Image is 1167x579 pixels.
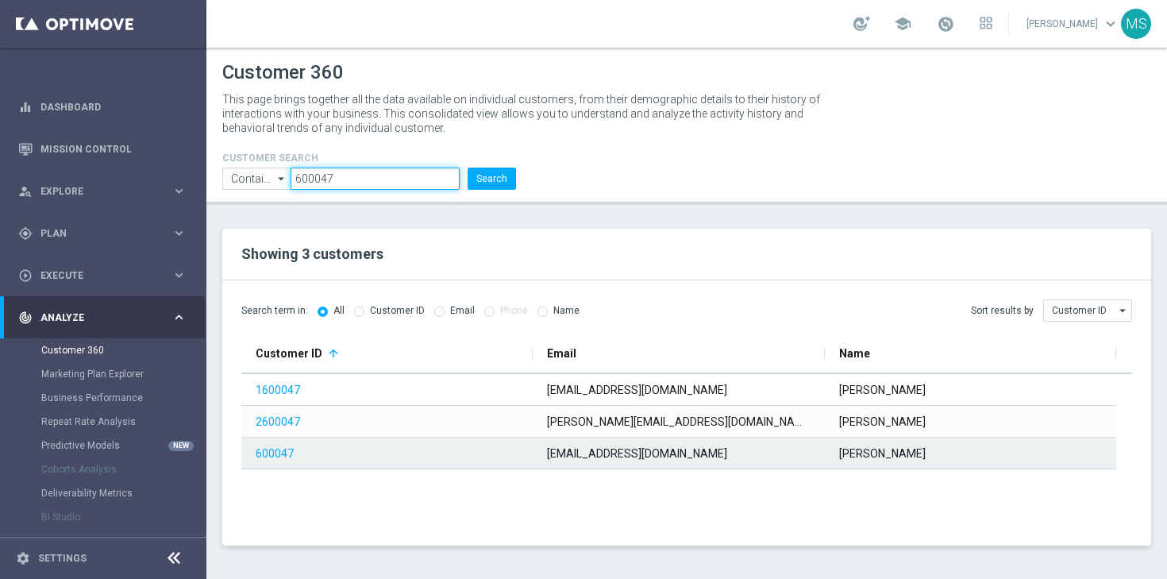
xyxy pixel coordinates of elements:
span: Analyze [40,313,171,322]
i: arrow_drop_down [1115,300,1131,321]
div: Plan [18,226,171,241]
div: Analyze [18,311,171,325]
span: Sort results by [971,304,1034,318]
button: Search [468,168,516,190]
div: Explore [18,184,171,199]
button: equalizer Dashboard [17,101,187,114]
label: All [333,305,345,317]
h1: Customer 360 [222,61,1151,84]
button: track_changes Analyze keyboard_arrow_right [17,311,187,324]
a: Marketing Plan Explorer [41,368,165,380]
span: keyboard_arrow_down [1102,15,1119,33]
input: Contains [222,168,291,190]
i: settings [16,551,30,565]
div: Marketing Plan Explorer [41,362,205,386]
span: Showing 3 customers [241,245,383,262]
div: Press SPACE to select this row. [241,438,1116,469]
a: Deliverability Metrics [41,487,165,500]
div: Predictive Models [41,434,205,457]
a: Business Performance [41,392,165,404]
span: school [894,15,911,33]
button: person_search Explore keyboard_arrow_right [17,185,187,198]
h4: CUSTOMER SEARCH [222,152,516,164]
span: Search term in: [241,304,308,318]
a: [PERSON_NAME]keyboard_arrow_down [1025,12,1121,36]
label: Customer ID [370,305,425,317]
a: Predictive Models [41,439,165,452]
span: Execute [40,271,171,280]
i: equalizer [18,100,33,114]
p: This page brings together all the data available on individual customers, from their demographic ... [222,92,834,135]
a: Mission Control [40,128,187,170]
i: keyboard_arrow_right [171,226,187,241]
input: Enter CID, Email, name or phone [291,168,460,190]
div: Press SPACE to select this row. [241,406,1116,438]
span: [PERSON_NAME] [839,384,926,396]
span: Explore [40,187,171,196]
a: 600047 [256,447,294,460]
a: 1600047 [256,384,300,396]
span: Name [839,347,870,360]
a: Customer 360 [41,344,165,357]
label: Email [450,305,475,317]
div: NEW [168,441,194,451]
input: Customer ID [1043,299,1132,322]
div: MS [1121,9,1151,39]
i: track_changes [18,311,33,325]
span: [PERSON_NAME] [839,415,926,428]
a: Dashboard [40,86,187,128]
i: person_search [18,184,33,199]
i: keyboard_arrow_right [171,268,187,283]
span: [PERSON_NAME] [839,447,926,460]
span: [EMAIL_ADDRESS][DOMAIN_NAME] [547,384,727,396]
i: keyboard_arrow_right [171,183,187,199]
a: Repeat Rate Analysis [41,415,165,428]
a: Settings [38,554,87,563]
i: gps_fixed [18,226,33,241]
button: Mission Control [17,143,187,156]
label: Name [553,305,580,317]
span: Email [547,347,576,360]
label: Phone [500,305,528,317]
div: Execute [18,268,171,283]
div: Mission Control [18,128,187,170]
span: Plan [40,229,171,238]
span: Customer ID [256,347,322,360]
div: Deliverability Metrics [41,481,205,505]
i: arrow_drop_down [274,168,290,189]
i: play_circle_outline [18,268,33,283]
a: 2600047 [256,415,300,428]
button: play_circle_outline Execute keyboard_arrow_right [17,269,187,282]
div: Dashboard [18,86,187,128]
div: BI Studio [41,505,205,529]
i: keyboard_arrow_right [171,310,187,325]
div: Business Performance [41,386,205,410]
div: Press SPACE to select this row. [241,374,1116,406]
div: Repeat Rate Analysis [41,410,205,434]
span: [PERSON_NAME][EMAIL_ADDRESS][DOMAIN_NAME] [547,415,814,428]
span: [EMAIL_ADDRESS][DOMAIN_NAME] [547,447,727,460]
div: Customer 360 [41,338,205,362]
div: Cohorts Analysis [41,457,205,481]
button: gps_fixed Plan keyboard_arrow_right [17,227,187,240]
